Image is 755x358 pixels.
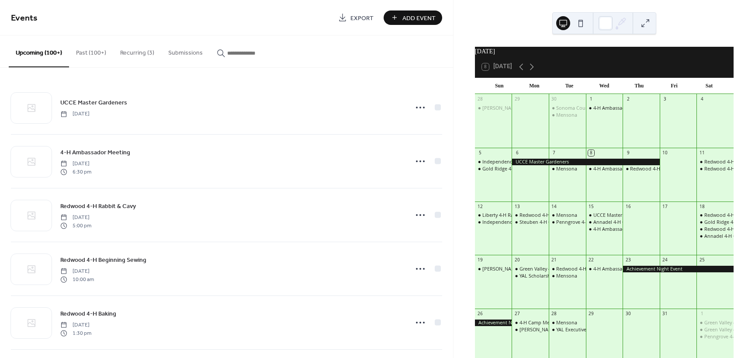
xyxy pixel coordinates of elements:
div: 5 [477,150,483,156]
div: 16 [625,204,631,210]
div: Mensona [556,273,577,279]
div: 8 [588,150,594,156]
div: YAL Executive & Finance Meeting [549,327,586,333]
div: Mensona [549,166,586,172]
div: 28 [477,97,483,103]
div: 4-H Camp Meeting [519,320,561,326]
div: 30 [625,311,631,317]
div: 23 [625,257,631,264]
a: Redwood 4-H Baking [60,309,116,319]
div: Independence 4-H Linocut, Printing & Woodcarving [482,159,598,165]
div: 30 [551,97,557,103]
a: Export [332,10,380,25]
div: 1 [588,97,594,103]
span: [DATE] [60,160,91,168]
div: 9 [625,150,631,156]
div: 4-H Ambassador Meeting [586,166,623,172]
div: 27 [514,311,520,317]
div: 4-H Ambassador Meeting [593,226,650,233]
div: Penngrove 4-H Arts & Crafts [696,334,734,340]
div: 13 [514,204,520,210]
span: 1:30 pm [60,329,91,337]
div: Redwood 4-H Baking [704,166,751,172]
div: Liberty 4-H Rabbits [482,212,525,219]
div: Sat [692,78,727,94]
a: UCCE Master Gardeners [60,97,127,108]
div: Sonoma County 4-H Volunteer Orientation [556,105,651,111]
span: [DATE] [60,268,94,275]
div: Annadel 4-H Cooking [696,233,734,240]
div: Sun [482,78,517,94]
div: Steuben 4-H Club Meeting [512,219,549,226]
div: Redwood 4-H Beef [696,212,734,219]
div: 4-H Ambassador Meeting [586,226,623,233]
div: Mensona [556,320,577,326]
div: Mensona [556,212,577,219]
div: Annadel 4-H Goats [586,219,623,226]
div: Penngrove 4-H Club Meeting [556,219,620,226]
div: 2 [625,97,631,103]
div: 11 [699,150,705,156]
a: 4-H Ambassador Meeting [60,147,130,157]
div: Gold Ridge 4-H Rabbits [482,166,534,172]
div: Green Valley 4-H Arts & Crafts [696,327,734,333]
div: 7 [551,150,557,156]
span: 10:00 am [60,275,94,283]
div: Fri [657,78,692,94]
div: 19 [477,257,483,264]
span: [DATE] [60,321,91,329]
div: Steuben 4-H Club Meeting [519,219,578,226]
div: Sonoma County 4-H Volunteer Orientation [549,105,586,111]
div: UCCE Master Gardeners [512,159,659,165]
div: Mensona [556,166,577,172]
div: 4-H Ambassador Meeting [593,166,650,172]
span: [DATE] [60,214,91,222]
div: YAL Scholarship Committee Meeting [519,273,601,279]
div: Redwood 4-H Beef [704,212,746,219]
div: Mensona [556,112,577,118]
div: 6 [514,150,520,156]
div: Redwood 4-H Poultry [556,266,604,272]
div: Tue [552,78,587,94]
div: Achievement Night Event [475,320,512,326]
div: Redwood 4-H Club Meeting [512,212,549,219]
div: Redwood 4-H Club Meeting [519,212,581,219]
div: Gold Ridge 4-H Gift Making [696,219,734,226]
div: Gold Ridge 4-H Rabbits [475,166,512,172]
div: Thu [622,78,657,94]
a: Redwood 4-H Beginning Sewing [60,255,146,265]
div: 18 [699,204,705,210]
button: Upcoming (100+) [9,35,69,67]
span: Add Event [402,14,436,23]
span: Redwood 4-H Baking [60,309,116,319]
div: Mensona [549,212,586,219]
div: Mensona [549,273,586,279]
div: 4-H Ambassador Meeting [586,105,623,111]
div: [PERSON_NAME] 4-H Rabbits [482,266,547,272]
div: Wed [587,78,622,94]
span: 5:00 pm [60,222,91,229]
button: Add Event [384,10,442,25]
div: Redwood 4-H Baking [696,166,734,172]
div: Annadel 4-H Cooking [704,233,752,240]
span: Events [11,10,38,27]
div: Penngrove 4-H Club Meeting [549,219,586,226]
div: [PERSON_NAME] 4-H Sheep [519,327,581,333]
div: 28 [551,311,557,317]
div: 1 [699,311,705,317]
div: Redwood 4-H Beginning Sewing [696,159,734,165]
div: 29 [588,311,594,317]
div: Green Valley 4-H Food Preservation & Baking [696,320,734,326]
div: 4 [699,97,705,103]
a: Redwood 4-H Rabbit & Cavy [60,201,136,211]
div: 3 [662,97,668,103]
button: Submissions [161,35,210,66]
div: 20 [514,257,520,264]
div: 4-H Ambassador Meeting [586,266,623,272]
div: YAL Scholarship Committee Meeting [512,273,549,279]
div: Mensona [549,320,586,326]
div: Green Valley 4-H Club Meeting [512,266,549,272]
div: 29 [514,97,520,103]
div: 31 [662,311,668,317]
span: Redwood 4-H Rabbit & Cavy [60,202,136,211]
